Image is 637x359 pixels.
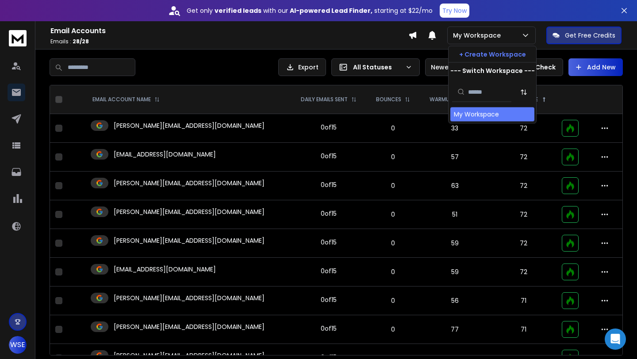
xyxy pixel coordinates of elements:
div: 0 of 15 [321,180,337,189]
strong: AI-powered Lead Finder, [290,6,372,15]
td: 59 [419,258,490,286]
td: 72 [490,114,557,143]
p: 0 [372,210,414,219]
button: Add New [568,58,623,76]
td: 72 [490,229,557,258]
td: 77 [419,315,490,344]
div: 0 of 15 [321,295,337,304]
p: 0 [372,239,414,248]
td: 56 [419,286,490,315]
div: 0 of 15 [321,123,337,132]
p: Emails : [50,38,408,45]
td: 59 [419,229,490,258]
td: 63 [419,172,490,200]
td: 72 [490,143,557,172]
p: [EMAIL_ADDRESS][DOMAIN_NAME] [114,150,216,159]
td: 71 [490,315,557,344]
button: + Create Workspace [449,46,536,62]
button: Newest [425,58,483,76]
p: WARMUP EMAILS [430,96,471,103]
p: [PERSON_NAME][EMAIL_ADDRESS][DOMAIN_NAME] [114,294,265,302]
p: 0 [372,267,414,276]
td: 72 [490,172,557,200]
p: 0 [372,181,414,190]
div: My Workspace [454,110,499,119]
p: [PERSON_NAME][EMAIL_ADDRESS][DOMAIN_NAME] [114,207,265,216]
button: WSE [9,336,27,354]
p: 0 [372,325,414,334]
p: Try Now [442,6,467,15]
div: 0 of 15 [321,267,337,275]
span: 28 / 28 [73,38,89,45]
p: BOUNCES [376,96,401,103]
p: [EMAIL_ADDRESS][DOMAIN_NAME] [114,265,216,274]
p: [PERSON_NAME][EMAIL_ADDRESS][DOMAIN_NAME] [114,236,265,245]
p: 0 [372,153,414,161]
div: 0 of 15 [321,152,337,160]
button: Try Now [440,4,469,18]
p: All Statuses [353,63,402,72]
div: Open Intercom Messenger [605,328,626,350]
div: 0 of 15 [321,238,337,247]
img: logo [9,30,27,46]
p: 0 [372,296,414,305]
p: 0 [372,124,414,133]
td: 57 [419,143,490,172]
button: Export [278,58,326,76]
td: 33 [419,114,490,143]
p: DAILY EMAILS SENT [301,96,348,103]
p: [PERSON_NAME][EMAIL_ADDRESS][DOMAIN_NAME] [114,179,265,187]
td: 51 [419,200,490,229]
td: 72 [490,258,557,286]
td: 72 [490,200,557,229]
td: 71 [490,286,557,315]
p: My Workspace [453,31,504,40]
p: + Create Workspace [459,50,526,59]
div: EMAIL ACCOUNT NAME [92,96,160,103]
div: 0 of 15 [321,209,337,218]
p: Get Free Credits [565,31,615,40]
button: Sort by Sort A-Z [515,83,533,101]
p: Get only with our starting at $22/mo [187,6,433,15]
h1: Email Accounts [50,26,408,36]
div: 0 of 15 [321,324,337,333]
strong: verified leads [215,6,261,15]
p: --- Switch Workspace --- [450,66,535,75]
p: [PERSON_NAME][EMAIL_ADDRESS][DOMAIN_NAME] [114,322,265,331]
p: [PERSON_NAME][EMAIL_ADDRESS][DOMAIN_NAME] [114,121,265,130]
button: Get Free Credits [546,27,622,44]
